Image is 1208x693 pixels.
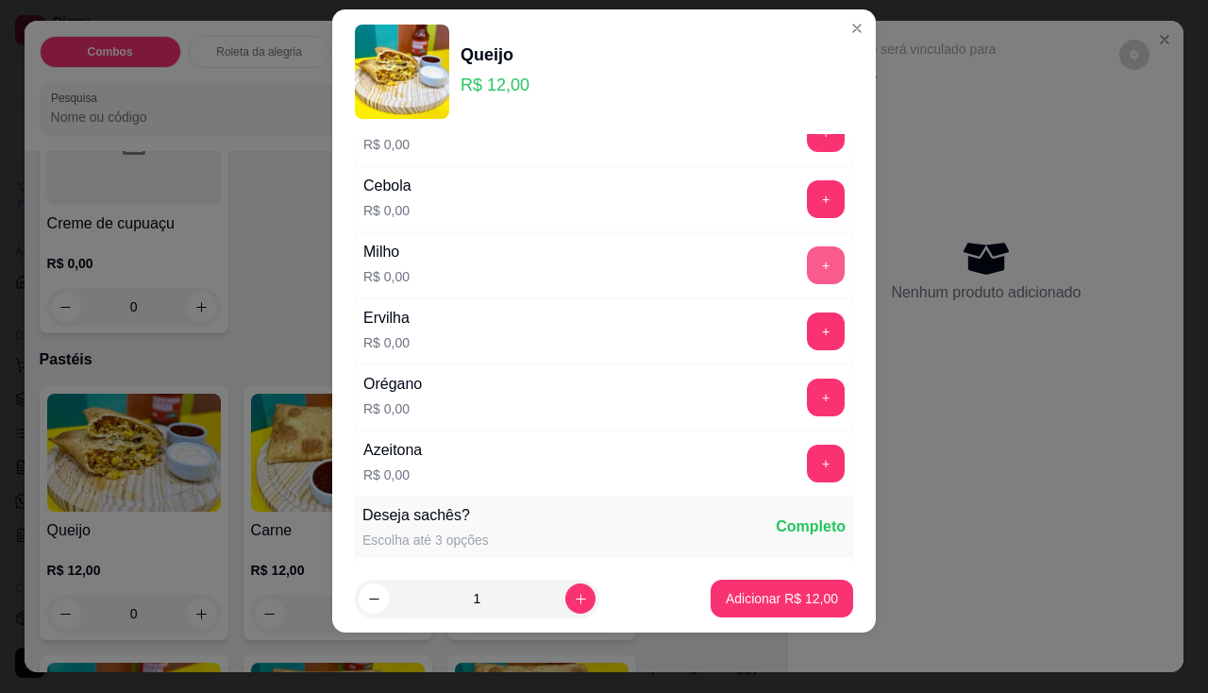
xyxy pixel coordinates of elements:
div: Ervilha [363,307,410,330]
p: Adicionar R$ 12,00 [726,589,838,608]
p: R$ 0,00 [363,135,412,154]
button: Adicionar R$ 12,00 [711,580,853,617]
div: Orégano [363,373,422,396]
img: product-image [355,25,449,119]
div: Queijo [461,42,529,68]
p: R$ 0,00 [363,201,411,220]
button: add [807,313,845,350]
div: Completo [776,516,846,538]
div: Milho [363,241,410,263]
div: Azeitona [363,439,422,462]
div: Escolha até 3 opções [362,531,489,549]
p: R$ 0,00 [363,399,422,418]
button: decrease-product-quantity [359,583,389,614]
p: R$ 0,00 [363,333,410,352]
div: Deseja sachês? [362,504,489,527]
p: R$ 12,00 [461,72,529,98]
p: R$ 0,00 [363,267,410,286]
button: add [807,379,845,416]
button: increase-product-quantity [565,583,596,614]
button: add [807,445,845,482]
button: add [807,246,845,284]
p: R$ 0,00 [363,465,422,484]
div: Cebola [363,175,411,197]
button: Close [842,13,872,43]
button: add [807,180,845,218]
